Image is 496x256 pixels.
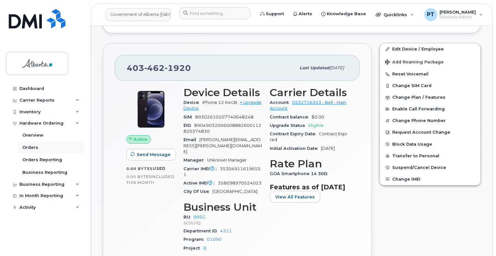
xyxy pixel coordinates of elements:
button: Change Plan / Features [380,92,480,103]
button: Request Account Change [380,127,480,138]
a: Alerts [289,7,317,20]
span: Contract Expiry Date [270,131,319,136]
h3: Device Details [183,87,262,98]
button: Transfer to Personal [380,150,480,162]
span: Active IMEI [183,181,218,185]
span: Manager [183,158,207,162]
span: BU [183,215,194,219]
span: 403 [127,63,191,73]
span: Alerts [299,11,312,17]
span: used [153,166,166,171]
a: Support [256,7,289,20]
span: Program [183,237,207,242]
button: Enable Call Forwarding [380,103,480,115]
span: EID [183,123,194,128]
span: Account [270,100,292,105]
a: 01090 [207,237,221,242]
button: View All Features [270,191,320,203]
a: 0 [203,246,206,250]
span: 358098970524023 [218,181,262,185]
h3: Business Unit [183,201,262,213]
h3: Features as of [DATE] [270,183,348,191]
span: [PERSON_NAME] [440,9,476,15]
div: Quicklinks [371,8,419,21]
span: Add Roaming Package [385,60,444,66]
button: Change SIM Card [380,80,480,92]
span: 89302610207740648248 [195,115,254,119]
button: Change Phone Number [380,115,480,127]
span: Upgrade Status [270,123,308,128]
a: 095G [194,215,206,219]
span: Last updated [300,65,329,70]
span: PT [427,11,434,18]
span: 0.00 Bytes [126,174,151,179]
a: Government of Alberta (GOA) [106,8,171,21]
span: Carrier IMEI [183,166,220,171]
span: 353049116196551 [183,166,261,177]
span: iPhone 12 64GB [202,100,237,105]
span: Wireless Admin [440,15,476,20]
span: Contract balance [270,115,312,119]
button: Add Roaming Package [380,55,480,68]
span: Department ID [183,228,220,233]
span: Suspend/Cancel Device [392,165,446,170]
span: 0.00 Bytes [126,166,153,171]
span: Quicklinks [384,12,407,17]
span: Initial Activation Date [270,146,321,151]
span: View All Features [275,194,315,200]
button: Block Data Usage [380,139,480,150]
span: Email [183,137,199,142]
button: Send Message [126,149,176,161]
span: Project [183,246,203,250]
a: 4311 [220,228,232,233]
button: Suspend/Cancel Device [380,162,480,173]
span: Unknown Manager [207,158,247,162]
span: City Of Use [183,189,212,194]
span: SIM [183,115,195,119]
span: GOA Smartphone 14 30D [270,171,331,176]
span: 1920 [165,63,191,73]
button: Reset Voicemail [380,68,480,80]
div: Penny Tse [420,8,488,21]
span: Eligible [308,123,324,128]
span: 462 [144,63,165,73]
span: 89049032006008882600112820374830 [183,123,261,134]
span: $0.00 [312,115,324,119]
a: Edit Device / Employee [380,43,480,55]
span: Knowledge Base [327,11,366,17]
span: Send Message [137,151,171,158]
a: 0532716353 - Bell - Main Account [270,100,346,111]
span: Support [266,11,284,17]
h3: Rate Plan [270,158,348,170]
span: [DATE] [321,146,335,151]
a: Knowledge Base [317,7,371,20]
span: [DATE] [329,65,344,70]
span: Enable Call Forwarding [392,107,445,112]
span: Device [183,100,202,105]
input: Find something... [179,7,251,19]
h3: Carrier Details [270,87,348,98]
span: [PERSON_NAME][EMAIL_ADDRESS][PERSON_NAME][DOMAIN_NAME] [183,137,262,154]
p: SCSS HQ [183,220,262,226]
span: Change Plan / Features [392,95,445,100]
button: Change IMEI [380,173,480,185]
img: iPhone_12.jpg [132,90,171,129]
span: Active [134,136,148,142]
span: [GEOGRAPHIC_DATA] [212,189,257,194]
